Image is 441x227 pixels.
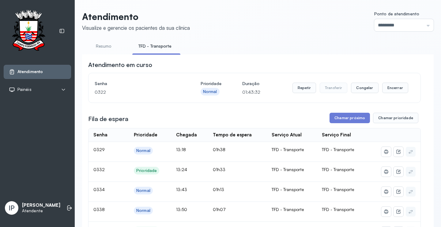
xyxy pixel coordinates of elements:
[322,132,351,138] div: Serviço Final
[17,69,43,74] span: Atendimento
[22,202,60,208] p: [PERSON_NAME]
[322,187,354,192] span: TFD - Transporte
[9,69,66,75] a: Atendimento
[95,88,180,96] p: 0322
[213,207,226,212] span: 01h07
[132,41,178,51] a: TFD - Transporte
[213,132,252,138] div: Tempo de espera
[382,83,408,93] button: Encerrar
[134,132,157,138] div: Prioridade
[93,207,105,212] span: 0338
[272,207,312,212] div: TFD - Transporte
[203,89,217,94] div: Normal
[330,113,370,123] button: Chamar próximo
[88,115,128,123] h3: Fila de espera
[272,187,312,192] div: TFD - Transporte
[176,187,187,192] span: 13:43
[320,83,348,93] button: Transferir
[351,83,378,93] button: Congelar
[322,207,354,212] span: TFD - Transporte
[213,187,224,192] span: 01h13
[322,147,354,152] span: TFD - Transporte
[176,207,187,212] span: 13:50
[292,83,316,93] button: Repetir
[17,87,32,92] span: Painéis
[242,79,260,88] h4: Duração
[373,113,418,123] button: Chamar prioridade
[374,11,419,16] span: Ponto de atendimento
[93,147,105,152] span: 0329
[93,187,105,192] span: 0334
[213,167,225,172] span: 01h33
[82,11,190,22] p: Atendimento
[136,148,150,153] div: Normal
[82,41,125,51] a: Resumo
[176,147,186,152] span: 13:18
[93,167,105,172] span: 0332
[88,61,152,69] h3: Atendimento em curso
[22,208,60,213] p: Atendente
[136,208,150,213] div: Normal
[93,132,107,138] div: Senha
[272,132,302,138] div: Serviço Atual
[136,188,150,193] div: Normal
[272,167,312,172] div: TFD - Transporte
[322,167,354,172] span: TFD - Transporte
[242,88,260,96] p: 01:43:32
[272,147,312,152] div: TFD - Transporte
[6,10,51,53] img: Logotipo do estabelecimento
[201,79,221,88] h4: Prioridade
[95,79,180,88] h4: Senha
[176,167,187,172] span: 13:24
[213,147,225,152] span: 01h38
[136,168,157,173] div: Prioridade
[82,25,190,31] div: Visualize e gerencie os pacientes da sua clínica
[176,132,197,138] div: Chegada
